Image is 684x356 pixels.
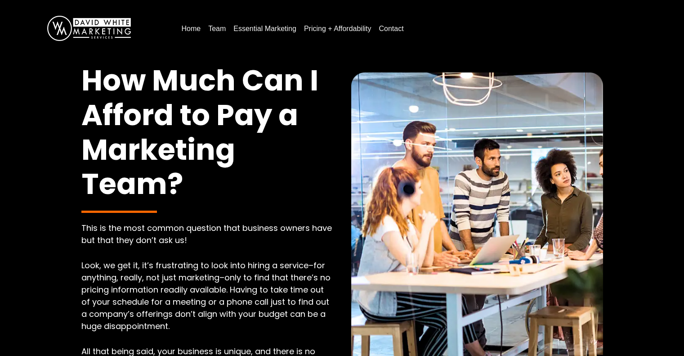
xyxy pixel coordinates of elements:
[81,222,333,246] p: This is the most common question that business owners have but that they don’t ask us!
[205,22,229,36] a: Team
[375,22,407,36] a: Contact
[81,259,333,332] p: Look, we get it, it’s frustrating to look into hiring a service–for anything, really, not just ma...
[178,22,204,36] a: Home
[47,24,131,32] a: DavidWhite-Marketing-Logo
[178,21,666,36] nav: Menu
[300,22,375,36] a: Pricing + Affordability
[81,60,318,204] span: How Much Can I Afford to Pay a Marketing Team?
[230,22,300,36] a: Essential Marketing
[47,16,131,41] img: DavidWhite-Marketing-Logo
